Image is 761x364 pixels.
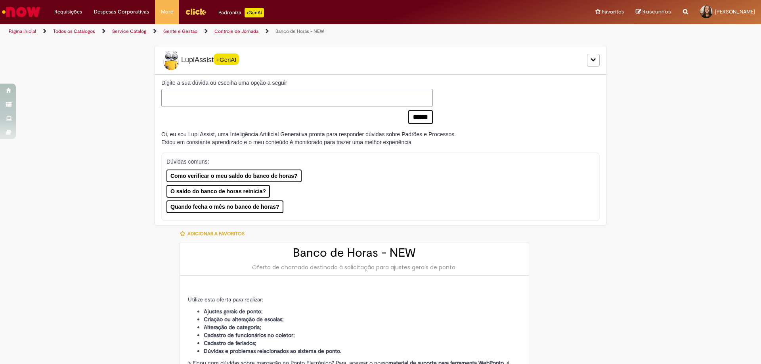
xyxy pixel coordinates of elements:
img: click_logo_yellow_360x200.png [185,6,207,17]
span: Favoritos [602,8,624,16]
strong: Cadastro de feriados; [204,339,256,347]
img: ServiceNow [1,4,42,20]
span: +GenAI [214,53,239,65]
a: Todos os Catálogos [53,28,95,34]
img: Lupi [161,50,181,70]
p: +GenAi [245,8,264,17]
a: Service Catalog [112,28,146,34]
p: Dúvidas comuns: [166,158,584,166]
button: O saldo do banco de horas reinicia? [166,185,270,198]
ul: Trilhas de página [6,24,501,39]
div: Oi, eu sou Lupi Assist, uma Inteligência Artificial Generativa pronta para responder dúvidas sobr... [161,130,456,146]
span: More [161,8,173,16]
a: Controle de Jornada [214,28,258,34]
strong: Criação ou alteração de escalas; [204,316,284,323]
a: Banco de Horas - NEW [275,28,324,34]
strong: Ajustes gerais de ponto; [204,308,263,315]
div: LupiLupiAssist+GenAI [155,46,606,74]
span: Utilize esta oferta para realizar: [188,296,263,303]
div: Oferta de chamado destinada à solicitação para ajustes gerais de ponto. [188,263,521,271]
a: Gente e Gestão [163,28,197,34]
span: Adicionar a Favoritos [187,231,245,237]
button: Adicionar a Favoritos [180,225,249,242]
span: LupiAssist [161,50,239,70]
span: Despesas Corporativas [94,8,149,16]
a: Rascunhos [636,8,671,16]
a: Página inicial [9,28,36,34]
strong: Alteração de categoria; [204,324,261,331]
span: [PERSON_NAME] [715,8,755,15]
h2: Banco de Horas - NEW [188,246,521,259]
label: Digite a sua dúvida ou escolha uma opção a seguir [161,79,433,87]
span: Requisições [54,8,82,16]
button: Quando fecha o mês no banco de horas? [166,200,283,213]
strong: Cadastro de funcionários no coletor; [204,332,295,339]
div: Padroniza [218,8,264,17]
button: Como verificar o meu saldo do banco de horas? [166,170,302,182]
span: Rascunhos [642,8,671,15]
strong: Dúvidas e problemas relacionados ao sistema de ponto. [204,347,341,354]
